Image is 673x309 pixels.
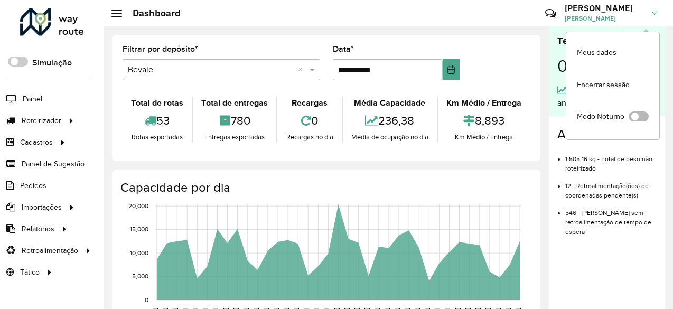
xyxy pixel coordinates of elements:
span: Roteirizador [22,115,61,126]
div: Recargas no dia [280,132,339,143]
div: Média Capacidade [345,97,434,109]
div: Recargas [280,97,339,109]
span: Modo Noturno [577,111,624,122]
label: Data [333,43,354,55]
label: Simulação [32,57,72,69]
li: 12 - Retroalimentação(ões) de coordenadas pendente(s) [565,173,657,200]
h2: Dashboard [122,7,181,19]
li: 1.505,16 kg - Total de peso não roteirizado [565,146,657,173]
a: Meus dados [566,36,659,69]
div: 8,893 [441,109,527,132]
text: 20,000 [128,202,148,209]
div: Km Médio / Entrega [441,132,527,143]
a: Contato Rápido [539,2,562,25]
span: Pedidos [20,180,46,191]
text: 10,000 [130,249,148,256]
span: Painel [23,93,42,105]
div: Média de ocupação no dia [345,132,434,143]
h4: Alertas [557,127,657,142]
span: Cadastros [20,137,53,148]
div: Total de rotas [125,97,189,109]
text: 15,000 [130,226,148,233]
div: Rotas exportadas [125,132,189,143]
div: 0 [280,109,339,132]
h4: Capacidade por dia [120,180,530,195]
a: Encerrar sessão [566,69,659,101]
h3: [PERSON_NAME] [565,3,644,13]
span: Tático [20,267,40,278]
text: 0 [145,296,148,303]
div: Tempo médio por rota [557,34,657,48]
div: 236,38 [345,109,434,132]
span: Importações [22,202,62,213]
text: 5,000 [132,273,148,280]
div: Km Médio / Entrega [441,97,527,109]
div: 18,92% maior que o dia anterior [557,84,657,109]
span: [PERSON_NAME] [565,14,644,23]
div: Total de entregas [195,97,274,109]
div: Entregas exportadas [195,132,274,143]
button: Choose Date [443,59,460,80]
div: 53 [125,109,189,132]
div: 780 [195,109,274,132]
div: 00:00:44 [557,48,657,84]
label: Filtrar por depósito [123,43,198,55]
li: 546 - [PERSON_NAME] sem retroalimentação de tempo de espera [565,200,657,237]
span: Relatórios [22,223,54,235]
span: Painel de Sugestão [22,158,85,170]
span: Clear all [298,63,307,76]
span: Retroalimentação [22,245,78,256]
